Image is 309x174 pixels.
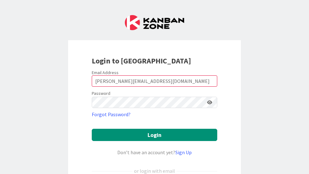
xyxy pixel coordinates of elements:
a: Forgot Password? [92,111,131,118]
label: Password [92,90,110,97]
button: Login [92,129,217,141]
label: Email Address [92,70,119,75]
img: Kanban Zone [125,15,184,30]
div: Don’t have an account yet? [92,149,217,156]
b: Login to [GEOGRAPHIC_DATA] [92,56,191,66]
a: Sign Up [175,149,192,155]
